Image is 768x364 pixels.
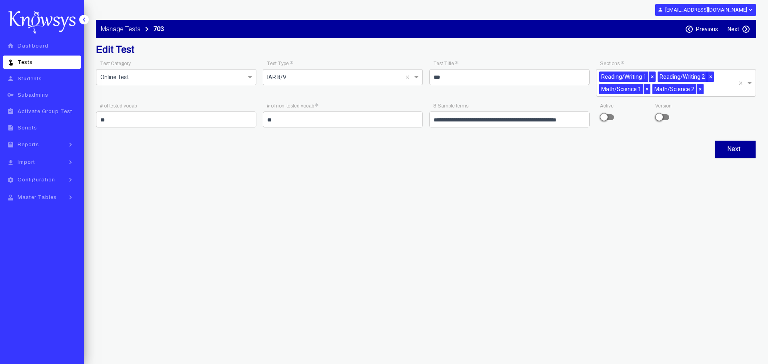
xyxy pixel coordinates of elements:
span: Subadmins [18,92,48,98]
span: Students [18,76,42,82]
i: person [6,75,16,82]
i: person [658,7,663,12]
span: Dashboard [18,43,48,49]
span: Scripts [18,125,37,131]
span: Activate Group Test [18,109,72,114]
a: 703 [153,24,164,34]
i: keyboard_arrow_right [64,193,76,201]
i: keyboard_arrow_right [64,158,76,166]
i: keyboard_arrow_left [685,25,694,34]
i: settings [6,177,16,183]
label: Active [596,103,614,109]
i: assignment [6,141,16,148]
span: Configuration [18,177,55,183]
label: Next [728,26,739,32]
h2: Edit Test [96,44,756,55]
input: # of tested vocab [100,117,252,123]
span: Import [18,159,35,165]
i: expand_more [747,6,753,13]
a: Manage Tests [101,24,140,34]
label: Version [651,103,672,109]
app-required-indication: 8 Sample terms [433,103,468,109]
app-required-indication: Test Category [100,61,131,66]
i: description [6,124,16,131]
i: file_download [6,159,16,166]
app-required-indication: # of tested vocab [100,103,137,109]
i: touch_app [6,59,16,66]
app-required-indication: # of non-tested vocab [267,103,318,109]
span: Reports [18,142,39,147]
i: keyboard_arrow_right [64,141,76,149]
app-required-indication: Sections [600,61,624,66]
i: key [6,91,16,98]
i: assignment_turned_in [6,108,16,115]
label: Previous [696,26,718,32]
input: 8 Sample terms [434,117,585,123]
i: keyboard_arrow_right [142,24,152,34]
app-required-indication: Test Title [433,61,458,66]
b: [EMAIL_ADDRESS][DOMAIN_NAME] [665,7,747,13]
i: keyboard_arrow_left [80,16,88,24]
i: home [6,42,16,49]
span: Clear all [406,72,412,82]
i: keyboard_arrow_right [64,176,76,184]
span: Master Tables [18,195,57,200]
button: Next [715,141,756,158]
i: keyboard_arrow_right [742,25,750,34]
input: # of non-tested vocab [267,117,419,123]
span: Tests [18,60,33,65]
app-required-indication: Test Type [267,61,293,66]
i: approval [6,194,16,201]
input: Test Title [434,74,585,81]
